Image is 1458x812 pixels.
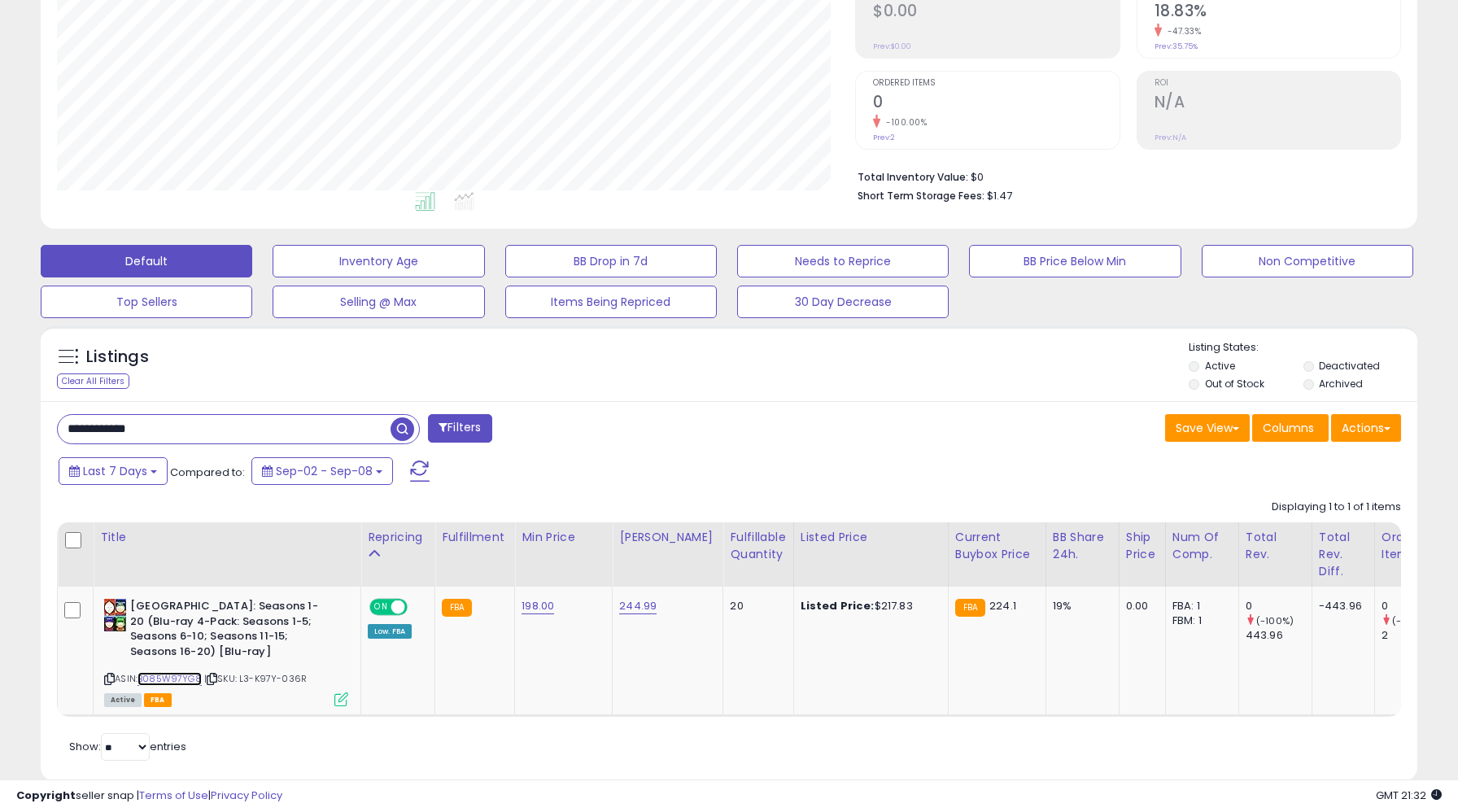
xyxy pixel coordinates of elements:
h2: N/A [1155,93,1400,115]
div: 0 [1382,599,1447,613]
small: -100.00% [880,116,927,129]
b: [GEOGRAPHIC_DATA]: Seasons 1-20 (Blu-ray 4-Pack: Seasons 1-5; Seasons 6-10; Seasons 11-15; Season... [130,599,328,663]
span: ON [371,600,391,614]
div: Ship Price [1126,529,1159,563]
button: Selling @ Max [273,286,484,318]
b: Listed Price: [801,598,875,613]
label: Deactivated [1319,359,1380,373]
button: Save View [1165,414,1250,442]
span: FBA [144,693,172,707]
button: Last 7 Days [59,457,168,485]
button: Actions [1331,414,1401,442]
h2: 0 [873,93,1119,115]
button: Items Being Repriced [505,286,717,318]
button: Columns [1252,414,1329,442]
small: Prev: 35.75% [1155,41,1198,51]
button: Top Sellers [41,286,252,318]
button: Sep-02 - Sep-08 [251,457,393,485]
div: Ordered Items [1382,529,1441,563]
b: Total Inventory Value: [858,170,968,184]
div: FBA: 1 [1172,599,1226,613]
div: FBM: 1 [1172,613,1226,628]
div: ASIN: [104,599,348,705]
a: Terms of Use [139,788,208,803]
span: Last 7 Days [83,463,147,479]
button: Default [41,245,252,277]
div: Displaying 1 to 1 of 1 items [1272,500,1401,515]
span: Columns [1263,420,1314,436]
button: BB Drop in 7d [505,245,717,277]
div: Fulfillable Quantity [730,529,786,563]
small: Prev: $0.00 [873,41,911,51]
label: Active [1205,359,1235,373]
span: ROI [1155,79,1400,88]
span: $1.47 [987,188,1012,203]
div: Total Rev. [1246,529,1305,563]
small: FBA [955,599,985,617]
span: 224.1 [989,598,1016,613]
small: FBA [442,599,472,617]
b: Short Term Storage Fees: [858,189,984,203]
span: Compared to: [170,465,245,480]
span: Sep-02 - Sep-08 [276,463,373,479]
div: 443.96 [1246,628,1312,643]
small: Prev: 2 [873,133,895,142]
span: Show: entries [69,739,186,754]
h5: Listings [86,346,149,369]
div: seller snap | | [16,788,282,804]
div: Low. FBA [368,624,412,639]
div: Total Rev. Diff. [1319,529,1368,580]
span: Ordered Items [873,79,1119,88]
button: Filters [428,414,491,443]
div: BB Share 24h. [1053,529,1112,563]
h2: 18.83% [1155,2,1400,24]
span: | SKU: L3-K97Y-036R [204,672,307,685]
a: B085W97YG8 [138,672,202,686]
label: Out of Stock [1205,377,1264,391]
div: 0 [1246,599,1312,613]
div: Title [100,529,354,546]
div: -443.96 [1319,599,1362,613]
a: Privacy Policy [211,788,282,803]
button: Needs to Reprice [737,245,949,277]
small: -47.33% [1162,25,1202,37]
div: [PERSON_NAME] [619,529,716,546]
div: Repricing [368,529,428,546]
a: 244.99 [619,598,657,614]
button: 30 Day Decrease [737,286,949,318]
img: 51UW2s+MYRL._SL40_.jpg [104,599,126,631]
div: Current Buybox Price [955,529,1039,563]
span: All listings currently available for purchase on Amazon [104,693,142,707]
div: 0.00 [1126,599,1153,613]
div: 2 [1382,628,1447,643]
div: 20 [730,599,780,613]
small: Prev: N/A [1155,133,1186,142]
button: Non Competitive [1202,245,1413,277]
div: Listed Price [801,529,941,546]
span: 2025-09-16 21:32 GMT [1376,788,1442,803]
div: Clear All Filters [57,373,129,389]
small: (-100%) [1256,614,1294,627]
button: BB Price Below Min [969,245,1181,277]
strong: Copyright [16,788,76,803]
div: Fulfillment [442,529,508,546]
p: Listing States: [1189,340,1417,356]
div: Num of Comp. [1172,529,1232,563]
button: Inventory Age [273,245,484,277]
a: 198.00 [522,598,554,614]
span: OFF [405,600,431,614]
div: 19% [1053,599,1107,613]
small: (-100%) [1392,614,1430,627]
h2: $0.00 [873,2,1119,24]
li: $0 [858,166,1389,186]
label: Archived [1319,377,1363,391]
div: Min Price [522,529,605,546]
div: $217.83 [801,599,936,613]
